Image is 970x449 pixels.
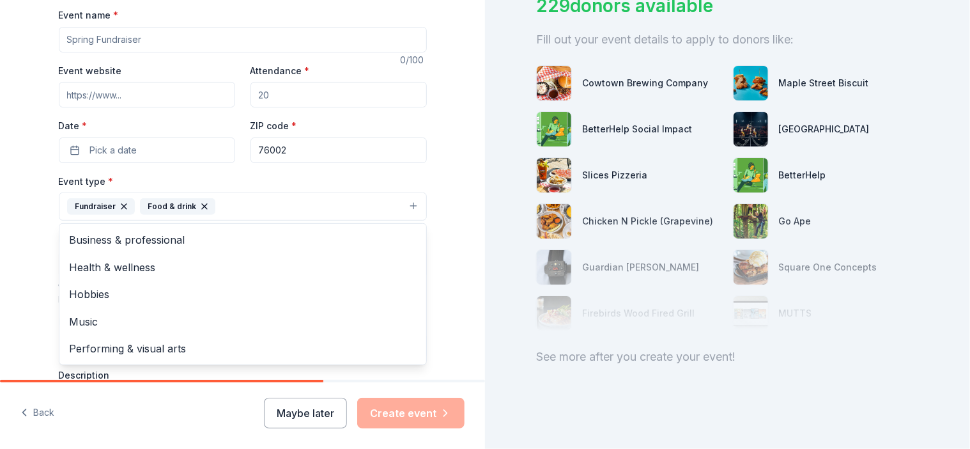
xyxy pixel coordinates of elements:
[70,340,416,357] span: Performing & visual arts
[59,223,427,365] div: FundraiserFood & drink
[70,259,416,276] span: Health & wellness
[70,313,416,330] span: Music
[140,198,215,215] div: Food & drink
[70,286,416,303] span: Hobbies
[59,193,427,221] button: FundraiserFood & drink
[70,232,416,248] span: Business & professional
[67,198,135,215] div: Fundraiser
